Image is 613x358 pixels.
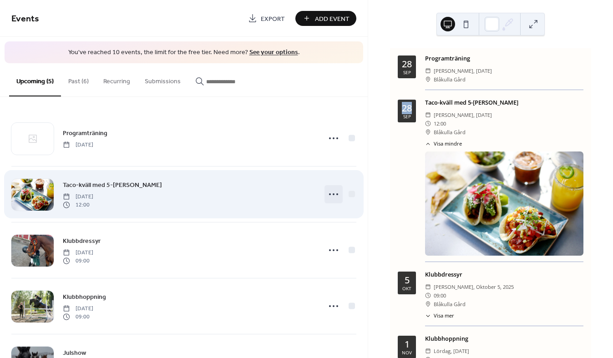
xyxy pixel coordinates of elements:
[405,340,410,349] div: 1
[63,348,86,358] span: Julshow
[63,192,93,201] span: [DATE]
[425,291,431,300] div: ​
[61,63,96,96] button: Past (6)
[434,75,466,84] span: Blåkulla Gård
[425,312,454,320] button: ​Visa mer
[425,282,431,291] div: ​
[402,60,412,69] div: 28
[63,180,162,190] a: Taco-kväll med 5-[PERSON_NAME]
[63,257,93,265] span: 09:00
[14,48,354,57] span: You've reached 10 events, the limit for the free tier. Need more? .
[241,11,292,26] a: Export
[403,70,411,75] div: sep
[434,140,462,148] span: Visa mindre
[403,114,411,119] div: sep
[63,141,93,149] span: [DATE]
[63,248,93,257] span: [DATE]
[63,201,93,209] span: 12:00
[261,14,285,24] span: Export
[425,54,583,63] div: Programträning
[137,63,188,96] button: Submissions
[402,286,411,291] div: okt
[425,75,431,84] div: ​
[63,292,106,302] a: Klubbhoppning
[425,347,431,355] div: ​
[425,98,583,107] div: Taco-kväll med 5-[PERSON_NAME]
[249,46,298,59] a: See your options
[434,111,492,119] span: [PERSON_NAME], [DATE]
[402,350,412,355] div: nov
[434,300,466,308] span: Blåkulla Gård
[425,128,431,136] div: ​
[402,104,412,113] div: 28
[425,334,583,343] div: Klubbhoppning
[425,66,431,75] div: ​
[96,63,137,96] button: Recurring
[63,236,101,246] a: Klubbdressyr
[425,300,431,308] div: ​
[434,119,446,128] span: 12:00
[425,119,431,128] div: ​
[434,282,514,291] span: [PERSON_NAME], oktober 5, 2025
[425,140,462,148] button: ​Visa mindre
[434,347,469,355] span: lördag, [DATE]
[63,313,93,321] span: 09:00
[63,304,93,313] span: [DATE]
[425,111,431,119] div: ​
[11,10,39,28] span: Events
[434,291,446,300] span: 09:00
[425,151,583,256] img: img_ABrHTDGaOPb0X20kQhtRE.800px.jpg
[434,128,466,136] span: Blåkulla Gård
[425,312,431,320] div: ​
[63,348,86,358] a: Julshow
[434,66,492,75] span: [PERSON_NAME], [DATE]
[63,292,106,302] span: Klubbhoppning
[434,312,454,320] span: Visa mer
[63,128,107,138] a: Programträning
[425,140,431,148] div: ​
[425,270,583,279] div: Klubbdressyr
[405,276,410,285] div: 5
[9,63,61,96] button: Upcoming (5)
